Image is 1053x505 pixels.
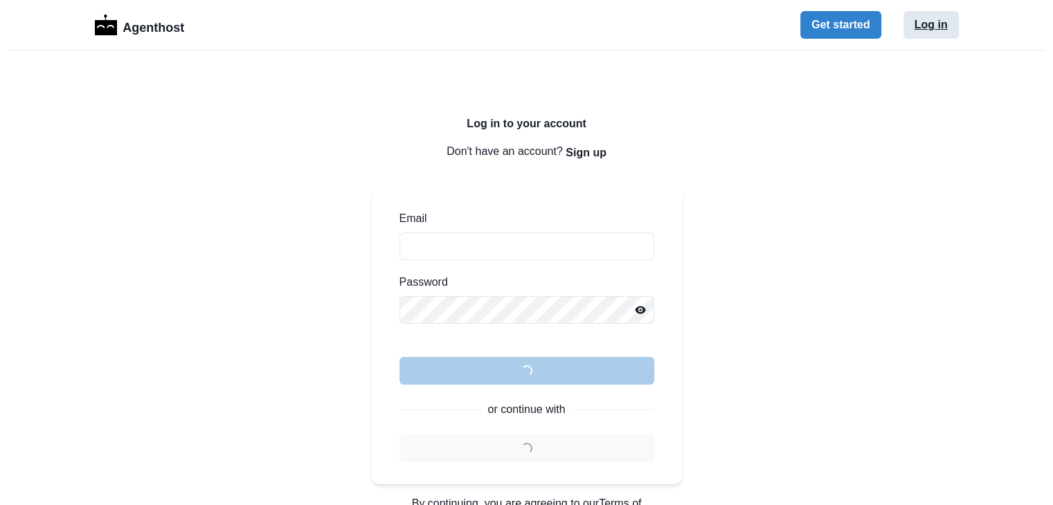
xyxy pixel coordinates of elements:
p: or continue with [487,401,565,418]
button: Sign up [566,138,606,166]
label: Password [399,274,646,291]
button: Get started [800,11,881,39]
a: LogoAgenthost [95,13,185,37]
button: Reveal password [627,296,654,324]
p: Agenthost [123,13,184,37]
p: Don't have an account? [372,138,682,166]
label: Email [399,210,646,227]
h2: Log in to your account [372,117,682,130]
img: Logo [95,15,118,35]
button: Log in [903,11,959,39]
